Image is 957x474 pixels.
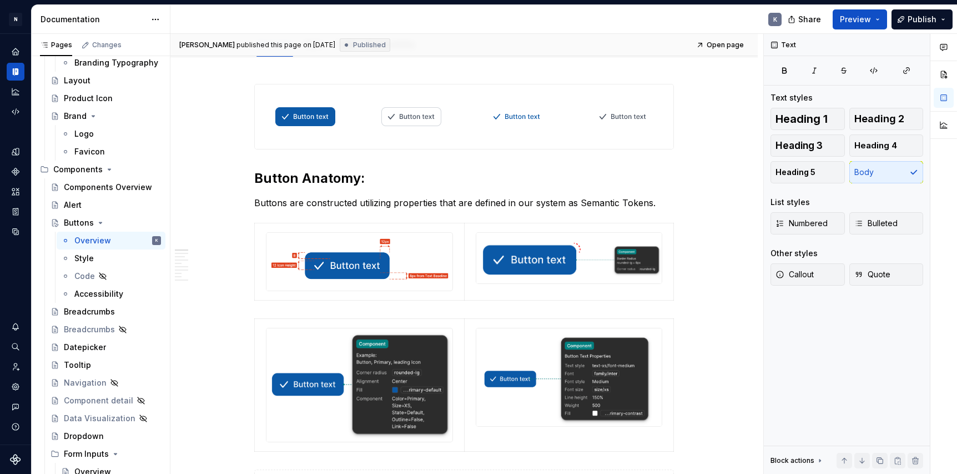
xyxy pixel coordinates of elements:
a: Datepicker [46,338,165,356]
a: Components Overview [46,178,165,196]
span: Callout [775,269,814,280]
a: Accessibility [57,285,165,303]
div: Text styles [770,92,813,103]
div: Accessibility [74,288,123,300]
a: Layout [46,72,165,89]
a: Supernova Logo [10,454,21,465]
a: Settings [7,378,24,396]
a: Tooltip [46,356,165,374]
button: Heading 5 [770,161,845,183]
a: OverviewK [57,232,165,250]
div: Dropdown [64,431,104,442]
div: List styles [770,197,810,208]
div: Form Inputs [46,445,165,463]
img: c0eab86f-c41a-4e2c-8b53-b0046cb1f144.png [266,328,452,442]
button: Heading 4 [849,134,924,157]
button: Heading 1 [770,108,845,130]
a: Breadcrumbs [46,303,165,321]
div: Documentation [41,14,145,25]
div: Changes [92,41,122,49]
a: Open page [693,37,749,53]
span: Preview [840,14,871,25]
div: Style [74,253,94,264]
button: N [2,7,29,31]
span: Heading 4 [854,140,897,151]
div: Breadcrumbs [64,324,115,335]
div: Data Visualization [64,413,135,424]
a: Logo [57,125,165,143]
button: Preview [833,9,887,29]
p: Buttons are constructed utilizing properties that are defined in our system as Semantic Tokens. [254,196,674,209]
div: Favicon [74,146,105,157]
div: Buttons [64,217,94,228]
div: Brand [64,111,87,122]
button: Share [782,9,828,29]
button: Callout [770,263,845,286]
div: Components [53,164,103,175]
div: Components Overview [64,182,152,193]
span: [PERSON_NAME] [179,41,235,49]
div: Alert [64,199,82,211]
a: Component detail [46,392,165,410]
div: Product Icon [64,93,113,104]
span: Quote [854,269,890,280]
h2: Button Anatomy: [254,169,674,187]
a: Data Visualization [46,410,165,427]
img: 01f9c38e-d0bc-4572-9111-af96bea9850b.png [476,328,662,426]
div: Component detail [64,395,133,406]
div: published this page on [DATE] [236,41,335,49]
div: Branding Typography [74,57,158,68]
button: Heading 2 [849,108,924,130]
div: Navigation [64,377,107,388]
div: Block actions [770,456,814,465]
a: Buttons [46,214,165,232]
span: Open page [707,41,744,49]
a: Assets [7,183,24,201]
a: Components [7,163,24,181]
button: Bulleted [849,212,924,234]
a: Navigation [46,374,165,392]
div: Breadcrumbs [64,306,115,317]
span: Heading 3 [775,140,823,151]
a: Product Icon [46,89,165,107]
img: 708821ab-6fac-4180-b013-fbc809927cd4.png [266,233,452,291]
div: Form Inputs [64,448,109,460]
a: Storybook stories [7,203,24,221]
span: Share [798,14,821,25]
div: K [155,235,158,246]
a: Alert [46,196,165,214]
div: N [9,13,22,26]
div: Pages [40,41,72,49]
div: Overview [74,235,111,246]
a: Branding Typography [57,54,165,72]
div: Components [36,161,165,178]
span: Heading 5 [775,167,815,178]
span: Bulleted [854,218,898,229]
div: Tooltip [64,360,91,371]
div: Datepicker [64,342,106,353]
div: Code [74,271,95,282]
a: Home [7,43,24,61]
a: Design tokens [7,143,24,161]
button: Heading 3 [770,134,845,157]
span: Heading 2 [854,113,904,124]
span: Heading 1 [775,113,828,124]
button: Contact support [7,398,24,416]
a: Code automation [7,103,24,121]
span: Publish [908,14,936,25]
button: Publish [891,9,953,29]
a: Breadcrumbs [46,321,165,338]
div: Documentation [7,63,24,81]
div: Logo [74,128,94,139]
span: Published [353,41,386,49]
span: Numbered [775,218,828,229]
a: Style [57,250,165,267]
button: Notifications [7,318,24,336]
button: Numbered [770,212,845,234]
